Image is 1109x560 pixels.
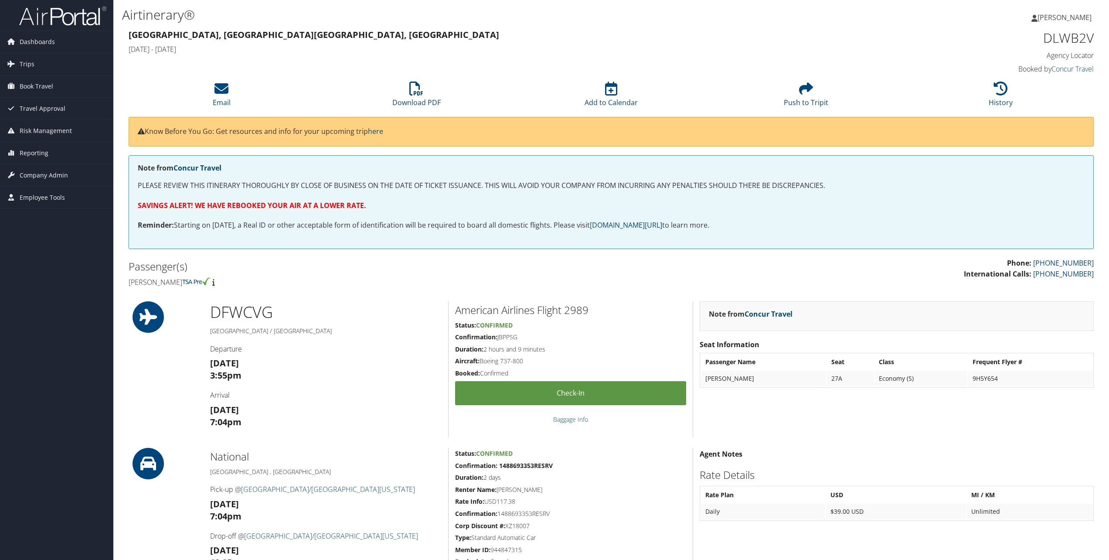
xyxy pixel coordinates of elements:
[20,75,53,97] span: Book Travel
[455,321,476,329] strong: Status:
[968,354,1092,370] th: Frequent Flyer #
[590,220,662,230] a: [DOMAIN_NAME][URL]
[827,354,873,370] th: Seat
[210,301,442,323] h1: DFW CVG
[455,509,686,518] h5: 1488693353RESRV
[826,504,966,519] td: $39.00 USD
[1033,258,1094,268] a: [PHONE_NUMBER]
[138,163,221,173] strong: Note from
[968,371,1092,386] td: 9H5Y654
[455,546,686,554] h5: 944847315
[210,344,442,354] h4: Departure
[701,354,826,370] th: Passenger Name
[129,277,605,287] h4: [PERSON_NAME]
[455,497,484,505] strong: Rate Info:
[455,485,686,494] h5: [PERSON_NAME]
[20,31,55,53] span: Dashboards
[455,333,686,341] h5: JBPPSG
[1031,4,1100,31] a: [PERSON_NAME]
[1007,258,1031,268] strong: Phone:
[701,504,825,519] td: Daily
[20,53,34,75] span: Trips
[455,522,686,530] h5: XZ18007
[210,357,239,369] strong: [DATE]
[701,371,826,386] td: [PERSON_NAME]
[862,51,1094,60] h4: Agency Locator
[700,449,742,459] strong: Agent Notes
[19,6,106,26] img: airportal-logo.png
[138,180,1085,191] p: PLEASE REVIEW THIS ITINERARY THOROUGHLY BY CLOSE OF BUSINESS ON THE DATE OF TICKET ISSUANCE. THIS...
[745,309,793,319] a: Concur Travel
[967,487,1092,503] th: MI / KM
[455,497,686,506] h5: USD117.38
[455,461,553,470] strong: Confirmation: 1488693353RESRV
[455,303,686,318] h2: American Airlines Flight 2989
[210,390,442,400] h4: Arrival
[455,345,686,354] h5: 2 hours and 9 minutes
[455,473,483,481] strong: Duration:
[553,415,588,423] a: Baggage Info
[455,381,686,405] a: Check-in
[20,120,72,142] span: Risk Management
[210,404,239,416] strong: [DATE]
[455,333,497,341] strong: Confirmation:
[476,321,513,329] span: Confirmed
[129,44,849,54] h4: [DATE] - [DATE]
[210,485,442,494] h4: Pick-up @
[138,220,174,230] strong: Reminder:
[701,487,825,503] th: Rate Plan
[826,487,966,503] th: USD
[455,357,686,365] h5: Boeing 737-800
[1038,13,1092,22] span: [PERSON_NAME]
[210,544,239,556] strong: [DATE]
[455,369,480,377] strong: Booked:
[476,449,513,458] span: Confirmed
[585,86,638,107] a: Add to Calendar
[368,126,383,136] a: here
[455,345,483,353] strong: Duration:
[213,86,231,107] a: Email
[455,449,476,458] strong: Status:
[455,522,505,530] strong: Corp Discount #:
[392,86,441,107] a: Download PDF
[210,416,242,428] strong: 7:04pm
[210,498,239,510] strong: [DATE]
[182,277,211,285] img: tsa-precheck.png
[210,449,442,464] h2: National
[241,485,415,494] a: [GEOGRAPHIC_DATA]/[GEOGRAPHIC_DATA][US_STATE]
[20,98,65,120] span: Travel Approval
[455,546,490,554] strong: Member ID:
[700,340,759,349] strong: Seat Information
[827,371,873,386] td: 27A
[874,354,967,370] th: Class
[455,509,497,518] strong: Confirmation:
[138,126,1085,137] p: Know Before You Go: Get resources and info for your upcoming trip
[455,533,471,542] strong: Type:
[455,369,686,378] h5: Confirmed
[862,64,1094,74] h4: Booked by
[173,163,221,173] a: Concur Travel
[244,531,418,541] a: [GEOGRAPHIC_DATA]/[GEOGRAPHIC_DATA][US_STATE]
[784,86,828,107] a: Push to Tripit
[210,327,442,335] h5: [GEOGRAPHIC_DATA] / [GEOGRAPHIC_DATA]
[138,220,1085,231] p: Starting on [DATE], a Real ID or other acceptable form of identification will be required to boar...
[210,369,242,381] strong: 3:55pm
[455,485,497,494] strong: Renter Name:
[210,510,242,522] strong: 7:04pm
[967,504,1092,519] td: Unlimited
[20,164,68,186] span: Company Admin
[1051,64,1094,74] a: Concur Travel
[455,357,480,365] strong: Aircraft:
[709,309,793,319] strong: Note from
[700,468,1094,482] h2: Rate Details
[455,473,686,482] h5: 2 days
[210,468,442,476] h5: [GEOGRAPHIC_DATA] , [GEOGRAPHIC_DATA]
[138,201,366,210] strong: SAVINGS ALERT! WE HAVE REBOOKED YOUR AIR AT A LOWER RATE.
[874,371,967,386] td: Economy (S)
[129,29,499,41] strong: [GEOGRAPHIC_DATA], [GEOGRAPHIC_DATA] [GEOGRAPHIC_DATA], [GEOGRAPHIC_DATA]
[989,86,1013,107] a: History
[210,531,442,541] h4: Drop-off @
[455,533,686,542] h5: Standard Automatic Car
[862,29,1094,47] h1: DLWB2V
[1033,269,1094,279] a: [PHONE_NUMBER]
